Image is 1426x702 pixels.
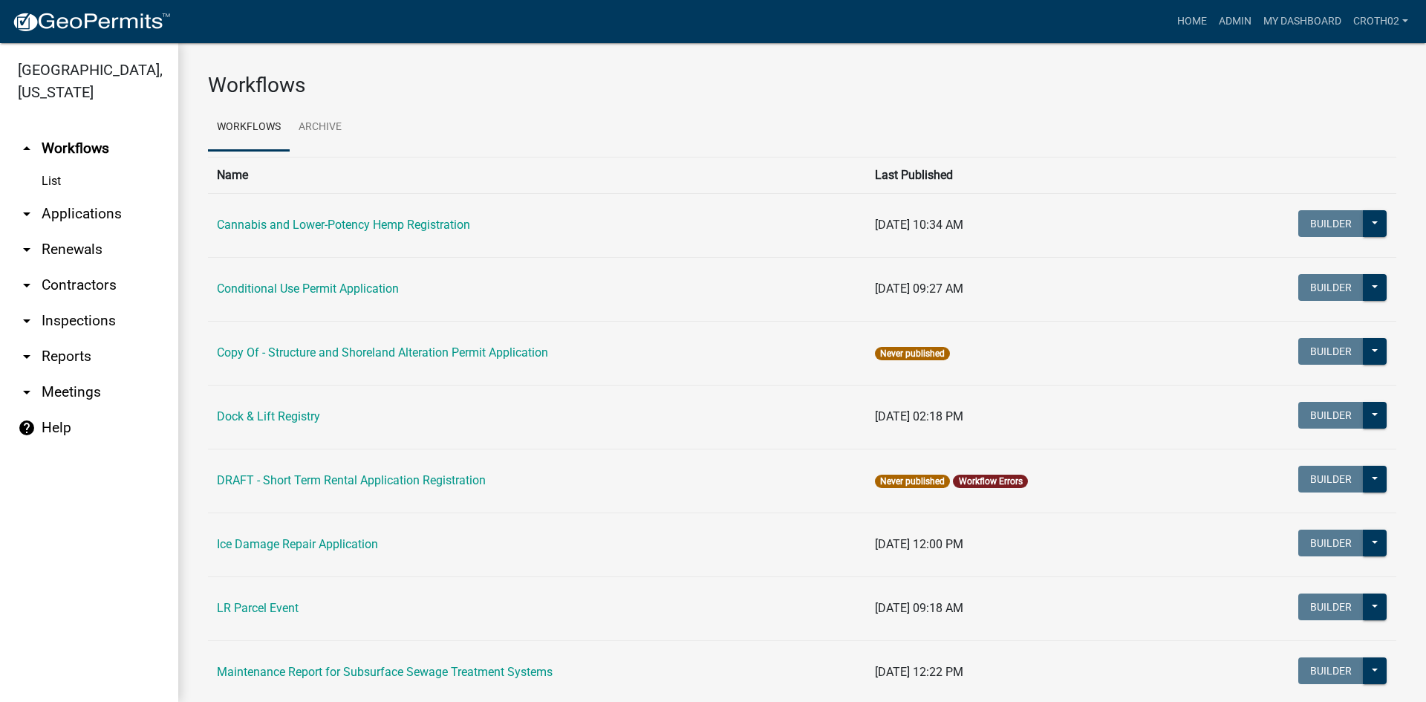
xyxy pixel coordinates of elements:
[1298,466,1364,493] button: Builder
[18,205,36,223] i: arrow_drop_down
[217,601,299,615] a: LR Parcel Event
[18,348,36,365] i: arrow_drop_down
[875,475,950,488] span: Never published
[217,282,399,296] a: Conditional Use Permit Application
[875,218,963,232] span: [DATE] 10:34 AM
[18,383,36,401] i: arrow_drop_down
[208,157,866,193] th: Name
[875,347,950,360] span: Never published
[18,140,36,157] i: arrow_drop_up
[875,537,963,551] span: [DATE] 12:00 PM
[1257,7,1347,36] a: My Dashboard
[18,419,36,437] i: help
[1298,530,1364,556] button: Builder
[1298,657,1364,684] button: Builder
[1298,210,1364,237] button: Builder
[217,537,378,551] a: Ice Damage Repair Application
[217,218,470,232] a: Cannabis and Lower-Potency Hemp Registration
[1298,594,1364,620] button: Builder
[875,282,963,296] span: [DATE] 09:27 AM
[1171,7,1213,36] a: Home
[217,345,548,360] a: Copy Of - Structure and Shoreland Alteration Permit Application
[18,312,36,330] i: arrow_drop_down
[875,665,963,679] span: [DATE] 12:22 PM
[1213,7,1257,36] a: Admin
[217,473,486,487] a: DRAFT - Short Term Rental Application Registration
[1298,338,1364,365] button: Builder
[18,241,36,259] i: arrow_drop_down
[1298,274,1364,301] button: Builder
[217,409,320,423] a: Dock & Lift Registry
[1347,7,1414,36] a: croth02
[1298,402,1364,429] button: Builder
[959,476,1023,487] a: Workflow Errors
[875,409,963,423] span: [DATE] 02:18 PM
[290,104,351,152] a: Archive
[208,104,290,152] a: Workflows
[866,157,1200,193] th: Last Published
[208,73,1396,98] h3: Workflows
[217,665,553,679] a: Maintenance Report for Subsurface Sewage Treatment Systems
[875,601,963,615] span: [DATE] 09:18 AM
[18,276,36,294] i: arrow_drop_down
